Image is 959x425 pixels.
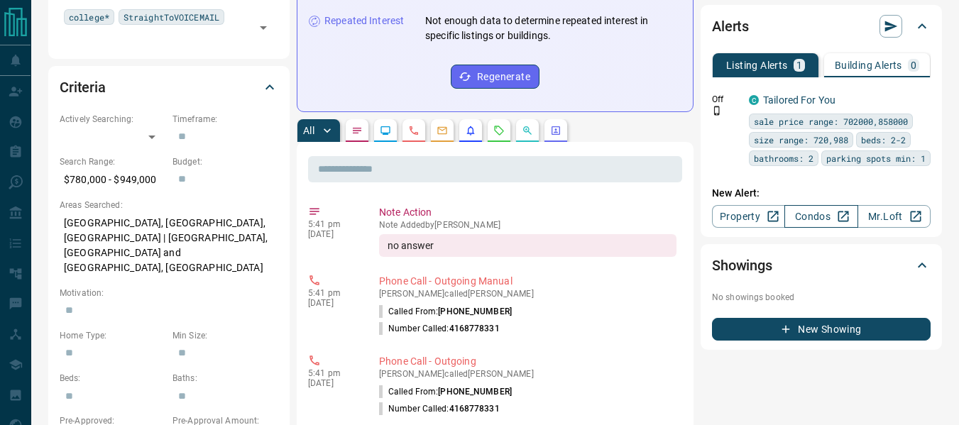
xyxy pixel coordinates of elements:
p: Repeated Interest [324,13,404,28]
span: [PHONE_NUMBER] [438,307,512,316]
span: sale price range: 702000,858000 [754,114,908,128]
svg: Emails [437,125,448,136]
button: Regenerate [451,65,539,89]
svg: Push Notification Only [712,106,722,116]
p: [DATE] [308,298,358,308]
p: Building Alerts [835,60,902,70]
a: Tailored For You [763,94,835,106]
p: [GEOGRAPHIC_DATA], [GEOGRAPHIC_DATA], [GEOGRAPHIC_DATA] | [GEOGRAPHIC_DATA], [GEOGRAPHIC_DATA] an... [60,211,278,280]
p: Phone Call - Outgoing Manual [379,274,676,289]
svg: Requests [493,125,505,136]
div: condos.ca [749,95,759,105]
p: Baths: [172,372,278,385]
svg: Calls [408,125,420,136]
p: $780,000 - $949,000 [60,168,165,192]
div: Showings [712,248,931,282]
p: Listing Alerts [726,60,788,70]
p: [PERSON_NAME] called [PERSON_NAME] [379,369,676,379]
p: Called From: [379,305,512,318]
button: New Showing [712,318,931,341]
a: Mr.Loft [857,205,931,228]
h2: Criteria [60,76,106,99]
button: Open [253,18,273,38]
p: Beds: [60,372,165,385]
div: no answer [379,234,676,257]
p: 5:41 pm [308,288,358,298]
p: 0 [911,60,916,70]
span: [PHONE_NUMBER] [438,387,512,397]
p: Min Size: [172,329,278,342]
p: 5:41 pm [308,219,358,229]
p: Off [712,93,740,106]
span: bathrooms: 2 [754,151,813,165]
p: Areas Searched: [60,199,278,211]
svg: Agent Actions [550,125,561,136]
svg: Notes [351,125,363,136]
p: No showings booked [712,291,931,304]
p: 1 [796,60,802,70]
p: [DATE] [308,229,358,239]
a: Condos [784,205,857,228]
p: Called From: [379,385,512,398]
p: Timeframe: [172,113,278,126]
p: Phone Call - Outgoing [379,354,676,369]
a: Property [712,205,785,228]
p: Home Type: [60,329,165,342]
p: Number Called: [379,322,500,335]
p: Actively Searching: [60,113,165,126]
p: Note Added by [PERSON_NAME] [379,220,676,230]
h2: Showings [712,254,772,277]
span: beds: 2-2 [861,133,906,147]
div: Criteria [60,70,278,104]
p: Motivation: [60,287,278,299]
svg: Lead Browsing Activity [380,125,391,136]
p: 5:41 pm [308,368,358,378]
span: parking spots min: 1 [826,151,926,165]
span: StraightToVOICEMAIL [124,10,219,24]
div: Alerts [712,9,931,43]
p: Number Called: [379,402,500,415]
p: Budget: [172,155,278,168]
p: New Alert: [712,186,931,201]
p: [DATE] [308,378,358,388]
span: 4168778331 [449,404,500,414]
p: Not enough data to determine repeated interest in specific listings or buildings. [425,13,681,43]
p: Search Range: [60,155,165,168]
span: 4168778331 [449,324,500,333]
h2: Alerts [712,15,749,38]
p: Note Action [379,205,676,220]
span: size range: 720,988 [754,133,848,147]
svg: Listing Alerts [465,125,476,136]
p: All [303,126,314,136]
p: [PERSON_NAME] called [PERSON_NAME] [379,289,676,299]
span: college* [69,10,109,24]
svg: Opportunities [522,125,533,136]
